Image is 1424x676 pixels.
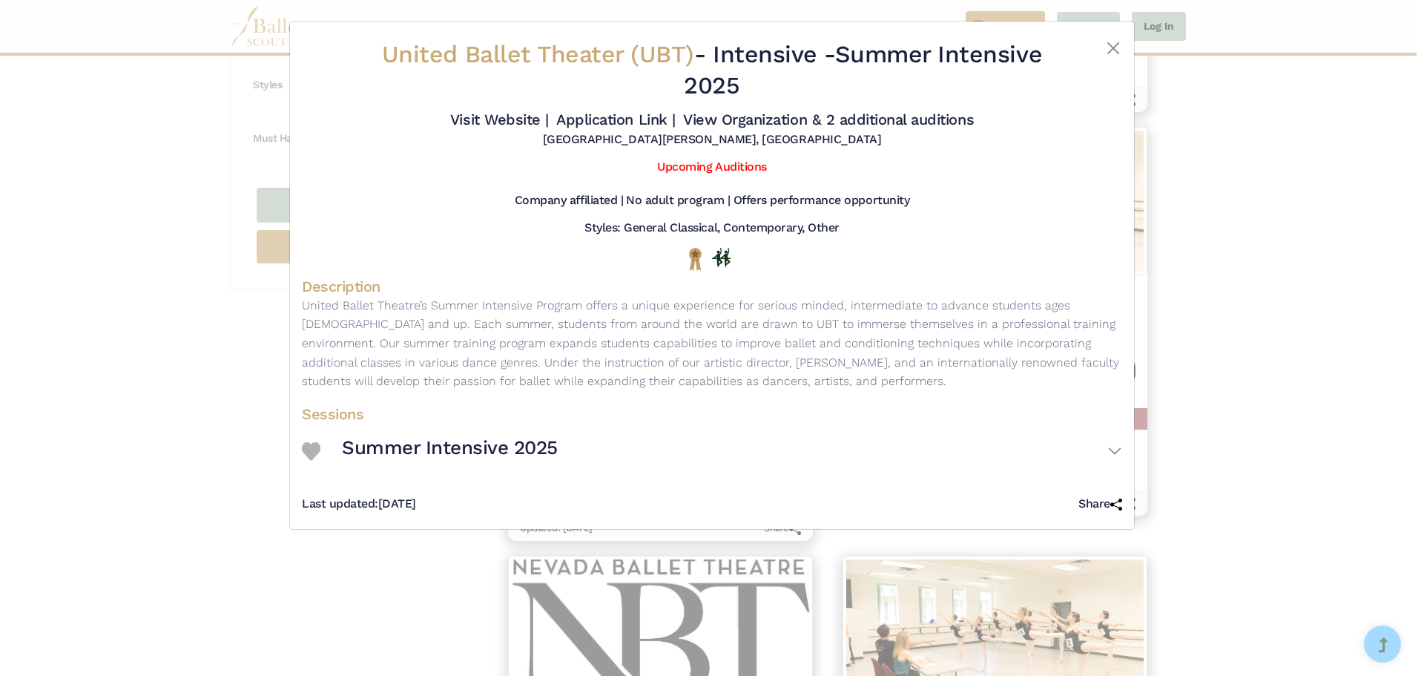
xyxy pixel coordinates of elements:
[515,193,623,209] h5: Company affiliated |
[302,496,416,512] h5: [DATE]
[302,404,1122,424] h4: Sessions
[342,430,1122,473] button: Summer Intensive 2025
[626,193,730,209] h5: No adult program |
[713,40,835,68] span: Intensive -
[342,436,558,461] h3: Summer Intensive 2025
[302,496,378,511] span: Last updated:
[683,111,974,128] a: View Organization & 2 additional auditions
[450,111,549,128] a: Visit Website |
[734,193,910,209] h5: Offers performance opportunity
[302,277,1122,296] h4: Description
[686,247,705,270] img: National
[302,442,320,461] img: Heart
[657,160,766,174] a: Upcoming Auditions
[584,220,840,236] h5: Styles: General Classical, Contemporary, Other
[556,111,675,128] a: Application Link |
[370,39,1054,101] h2: - Summer Intensive 2025
[302,296,1122,391] p: United Ballet Theatre’s Summer Intensive Program offers a unique experience for serious minded, i...
[1078,496,1122,512] h5: Share
[382,40,694,68] span: United Ballet Theater (UBT)
[543,132,881,148] h5: [GEOGRAPHIC_DATA][PERSON_NAME], [GEOGRAPHIC_DATA]
[1104,39,1122,57] button: Close
[712,248,731,267] img: In Person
